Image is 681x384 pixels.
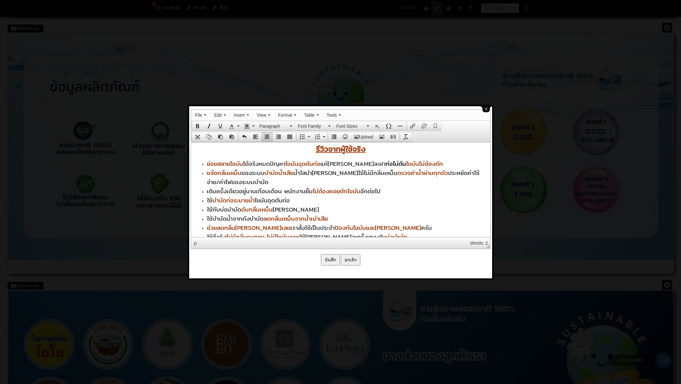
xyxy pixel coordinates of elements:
div: Paste [215,132,226,142]
div: Special character [383,121,394,131]
span: ใช้[PERSON_NAME]ละครั้ง [108,90,176,99]
span: ใช้ดีจริง [16,90,35,99]
div: Clear formatting [400,132,412,142]
div: Insert/edit image [376,132,387,142]
button: close [480,106,492,112]
div: Subscript [372,121,383,131]
div: Align left [250,132,261,142]
span: File [195,113,202,118]
input: บันทึก [321,254,340,265]
div: Decrease indent [328,132,340,142]
div: Anchor [430,121,441,131]
div: Align center [261,132,273,142]
span: Font Sizes [336,123,365,129]
div: Upload an image [351,132,376,142]
div: p [194,241,197,246]
span: Table [304,113,314,118]
div: Background color [241,121,256,131]
span: Format [278,113,292,118]
div: Font Sizes [333,121,372,131]
div: Align right [273,132,284,142]
iframe: Rich Text Area. Press ALT-F9 for menu. Press ALT-F10 for toolbar. Press ALT-0 for help [191,143,490,237]
span: Edit [214,113,222,118]
button: Upload [351,132,376,141]
div: Underline [215,121,226,131]
div: Justify [284,132,296,142]
input: ยกเลิก [341,254,360,265]
div: Italic [203,121,215,131]
span: Font Family [298,123,326,129]
span: เทลงใน [176,90,216,99]
span: Tools [327,113,337,118]
div: Copy [203,132,215,142]
span: Insert [234,113,245,118]
div: Remove link [418,121,430,131]
div: Emoticons [340,132,351,142]
div: Cut [192,132,203,142]
span: บ่อบำบัด [195,90,216,99]
label: Words: 2 [468,238,490,248]
span: View [257,113,266,118]
span: ไม่มีกลิ่นรบกวน ไม่มีไขมันลอย [35,90,108,99]
div: Font Family [295,121,333,131]
div: Text color [226,121,241,131]
div: Numbered list [312,132,327,142]
div: Undo [238,132,250,142]
div: Insert/edit link [407,121,418,131]
div: Paste as text [226,132,238,142]
div: Horizontal line [394,121,406,131]
div: Insert/edit video [387,132,399,142]
span: Paragraph [259,123,288,129]
div: Bullet list [296,132,312,142]
div: Bold [192,121,203,131]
